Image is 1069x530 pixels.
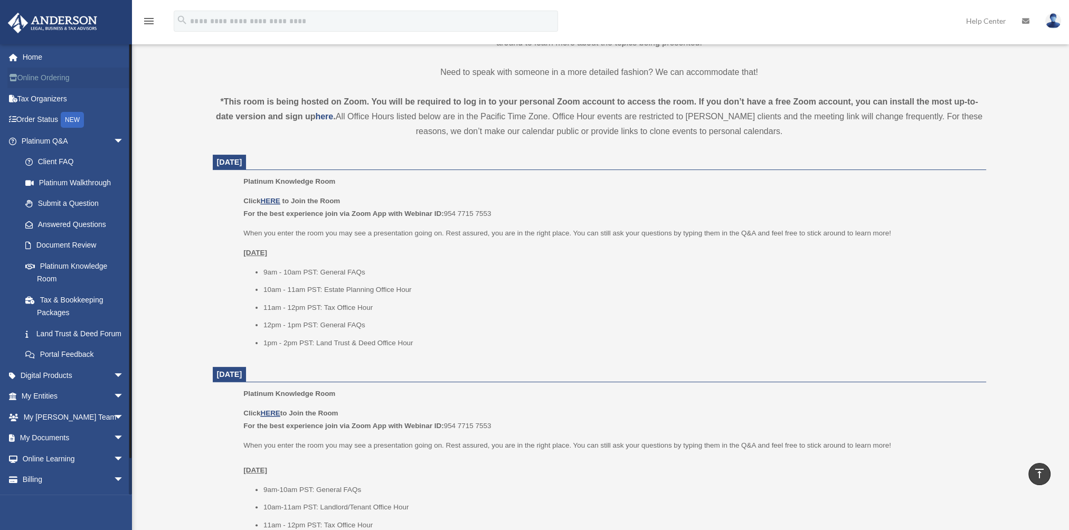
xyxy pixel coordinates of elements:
[263,319,979,332] li: 12pm - 1pm PST: General FAQs
[217,370,242,378] span: [DATE]
[213,94,986,139] div: All Office Hours listed below are in the Pacific Time Zone. Office Hour events are restricted to ...
[143,15,155,27] i: menu
[113,365,135,386] span: arrow_drop_down
[1033,467,1046,480] i: vertical_align_top
[5,13,100,33] img: Anderson Advisors Platinum Portal
[263,501,979,514] li: 10am-11am PST: Landlord/Tenant Office Hour
[260,409,280,417] a: HERE
[243,210,443,217] b: For the best experience join via Zoom App with Webinar ID:
[7,386,140,407] a: My Entitiesarrow_drop_down
[7,109,140,131] a: Order StatusNEW
[15,152,140,173] a: Client FAQ
[263,266,979,279] li: 9am - 10am PST: General FAQs
[7,130,140,152] a: Platinum Q&Aarrow_drop_down
[260,197,280,205] a: HERE
[243,227,978,240] p: When you enter the room you may see a presentation going on. Rest assured, you are in the right p...
[15,323,140,344] a: Land Trust & Deed Forum
[7,490,140,511] a: Events Calendar
[7,428,140,449] a: My Documentsarrow_drop_down
[263,301,979,314] li: 11am - 12pm PST: Tax Office Hour
[143,18,155,27] a: menu
[243,439,978,477] p: When you enter the room you may see a presentation going on. Rest assured, you are in the right p...
[243,466,267,474] u: [DATE]
[216,97,978,121] strong: *This room is being hosted on Zoom. You will be required to log in to your personal Zoom account ...
[1028,463,1051,485] a: vertical_align_top
[7,469,140,490] a: Billingarrow_drop_down
[15,255,135,289] a: Platinum Knowledge Room
[7,68,140,89] a: Online Ordering
[15,193,140,214] a: Submit a Question
[7,448,140,469] a: Online Learningarrow_drop_down
[333,112,335,121] strong: .
[243,422,443,430] b: For the best experience join via Zoom App with Webinar ID:
[263,283,979,296] li: 10am - 11am PST: Estate Planning Office Hour
[263,484,979,496] li: 9am-10am PST: General FAQs
[243,197,282,205] b: Click
[7,88,140,109] a: Tax Organizers
[113,448,135,470] span: arrow_drop_down
[213,65,986,80] p: Need to speak with someone in a more detailed fashion? We can accommodate that!
[61,112,84,128] div: NEW
[15,235,140,256] a: Document Review
[7,365,140,386] a: Digital Productsarrow_drop_down
[113,406,135,428] span: arrow_drop_down
[315,112,333,121] a: here
[1045,13,1061,29] img: User Pic
[243,407,978,432] p: 954 7715 7553
[282,197,340,205] b: to Join the Room
[7,46,140,68] a: Home
[15,172,140,193] a: Platinum Walkthrough
[15,214,140,235] a: Answered Questions
[243,177,335,185] span: Platinum Knowledge Room
[176,14,188,26] i: search
[243,249,267,257] u: [DATE]
[217,158,242,166] span: [DATE]
[15,344,140,365] a: Portal Feedback
[113,130,135,152] span: arrow_drop_down
[113,386,135,408] span: arrow_drop_down
[243,409,338,417] b: Click to Join the Room
[113,469,135,491] span: arrow_drop_down
[15,289,140,323] a: Tax & Bookkeeping Packages
[243,195,978,220] p: 954 7715 7553
[113,428,135,449] span: arrow_drop_down
[263,337,979,349] li: 1pm - 2pm PST: Land Trust & Deed Office Hour
[7,406,140,428] a: My [PERSON_NAME] Teamarrow_drop_down
[243,390,335,397] span: Platinum Knowledge Room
